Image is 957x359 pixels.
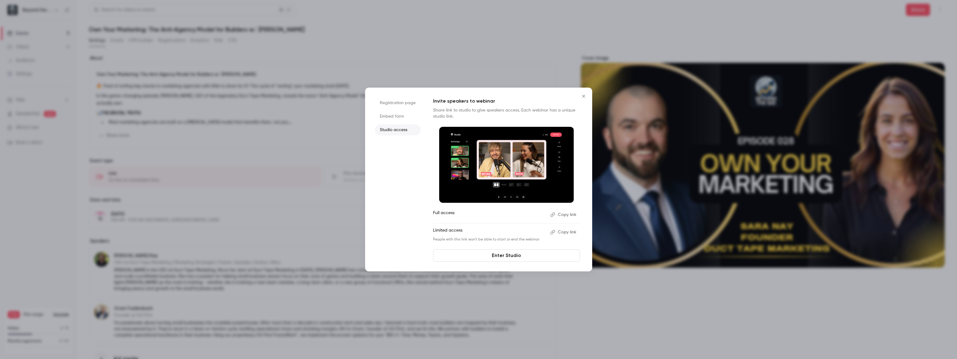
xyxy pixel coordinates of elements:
[433,107,580,119] p: Share link to studio to give speakers access. Each webinar has a unique studio link.
[375,111,421,122] li: Embed form
[433,237,545,242] p: People with this link won't be able to start or end the webinar
[375,124,421,135] li: Studio access
[439,127,574,203] img: Invite speakers to webinar
[433,249,580,262] a: Enter Studio
[433,227,545,237] p: Limited access
[375,97,421,108] li: Registration page
[433,210,545,220] p: Full access
[433,97,580,105] p: Invite speakers to webinar
[548,210,580,220] button: Copy link
[578,90,590,102] button: Close
[548,227,580,237] button: Copy link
